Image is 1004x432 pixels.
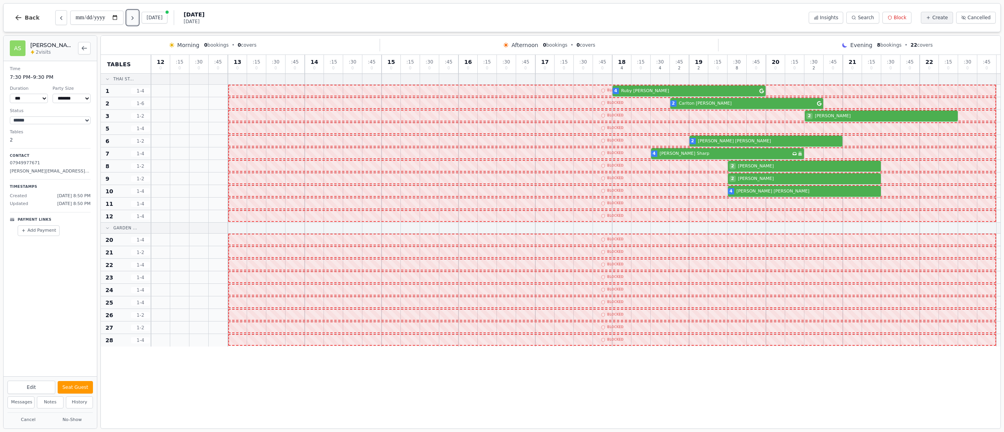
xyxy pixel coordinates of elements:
[947,66,949,70] span: 0
[697,66,700,70] span: 2
[817,101,822,106] svg: Google booking
[10,160,91,167] p: 07949977671
[820,15,838,21] span: Insights
[10,129,91,136] dt: Tables
[7,415,49,425] button: Cancel
[131,201,150,207] span: 1 - 4
[105,249,113,256] span: 21
[868,60,875,64] span: : 15
[37,396,64,408] button: Notes
[55,10,67,25] button: Previous day
[8,8,46,27] button: Back
[131,337,150,343] span: 1 - 4
[541,59,549,65] span: 17
[571,42,573,48] span: •
[813,113,956,120] span: [PERSON_NAME]
[131,163,150,169] span: 1 - 2
[911,42,933,48] span: covers
[846,12,879,24] button: Search
[253,60,260,64] span: : 15
[620,88,758,94] span: Ruby [PERSON_NAME]
[105,100,109,107] span: 2
[57,193,91,200] span: [DATE] 8:50 PM
[10,184,91,190] p: Timestamps
[829,60,837,64] span: : 45
[113,225,137,231] span: Garden ...
[105,236,113,244] span: 20
[10,193,27,200] span: Created
[217,66,219,70] span: 0
[447,66,450,70] span: 0
[390,66,392,70] span: 0
[131,237,150,243] span: 1 - 4
[238,42,256,48] span: covers
[445,60,452,64] span: : 45
[214,60,222,64] span: : 45
[620,66,623,70] span: 4
[658,151,791,157] span: [PERSON_NAME] Sharp
[7,396,35,408] button: Messages
[204,42,207,48] span: 0
[127,10,138,25] button: Next day
[131,312,150,318] span: 1 - 2
[968,15,991,21] span: Cancelled
[858,15,874,21] span: Search
[10,73,91,81] dd: 7:30 PM – 9:30 PM
[10,168,91,175] p: [PERSON_NAME][EMAIL_ADDRESS][PERSON_NAME][DOMAIN_NAME]
[928,66,930,70] span: 0
[560,60,567,64] span: : 15
[877,42,880,48] span: 8
[131,100,150,107] span: 1 - 6
[409,66,411,70] span: 0
[18,217,51,223] p: Payment Links
[909,66,911,70] span: 0
[772,59,779,65] span: 20
[232,42,235,48] span: •
[637,60,644,64] span: : 15
[105,137,109,145] span: 6
[511,41,538,49] span: Afternoon
[906,60,913,64] span: : 45
[105,150,109,158] span: 7
[176,60,183,64] span: : 15
[351,66,354,70] span: 0
[563,66,565,70] span: 0
[986,66,988,70] span: 0
[105,311,113,319] span: 26
[10,108,91,114] dt: Status
[582,66,584,70] span: 0
[675,60,683,64] span: : 45
[105,336,113,344] span: 28
[368,60,375,64] span: : 45
[870,66,873,70] span: 0
[371,66,373,70] span: 0
[759,89,764,93] svg: Google booking
[177,41,200,49] span: Morning
[806,113,813,120] span: 2
[178,66,181,70] span: 0
[729,188,733,195] span: 4
[105,187,113,195] span: 10
[10,136,91,143] dd: 2
[464,59,472,65] span: 16
[932,15,948,21] span: Create
[502,60,510,64] span: : 30
[921,12,953,24] button: Create
[313,66,315,70] span: 0
[406,60,414,64] span: : 15
[544,66,546,70] span: 0
[329,60,337,64] span: : 15
[131,325,150,331] span: 1 - 2
[272,60,279,64] span: : 30
[467,66,469,70] span: 0
[579,60,587,64] span: : 30
[524,66,527,70] span: 0
[131,274,150,281] span: 1 - 4
[813,66,815,70] span: 2
[653,151,656,157] span: 4
[735,188,879,195] span: [PERSON_NAME] [PERSON_NAME]
[428,66,431,70] span: 0
[198,66,200,70] span: 0
[717,66,719,70] span: 0
[105,112,109,120] span: 3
